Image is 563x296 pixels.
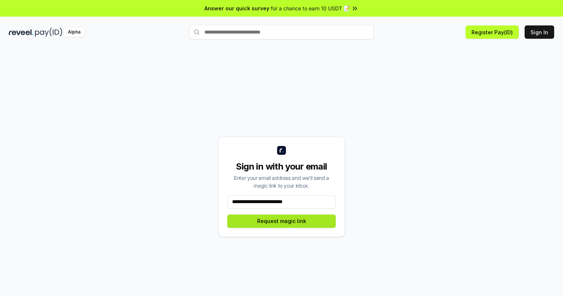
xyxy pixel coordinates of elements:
img: logo_small [277,146,286,155]
span: for a chance to earn 10 USDT 📝 [271,4,350,12]
div: Enter your email address and we’ll send a magic link to your inbox. [227,174,336,189]
div: Sign in with your email [227,161,336,173]
button: Register Pay(ID) [466,25,519,39]
button: Sign In [525,25,554,39]
button: Request magic link [227,215,336,228]
img: reveel_dark [9,28,34,37]
span: Answer our quick survey [204,4,269,12]
div: Alpha [64,28,84,37]
img: pay_id [35,28,62,37]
